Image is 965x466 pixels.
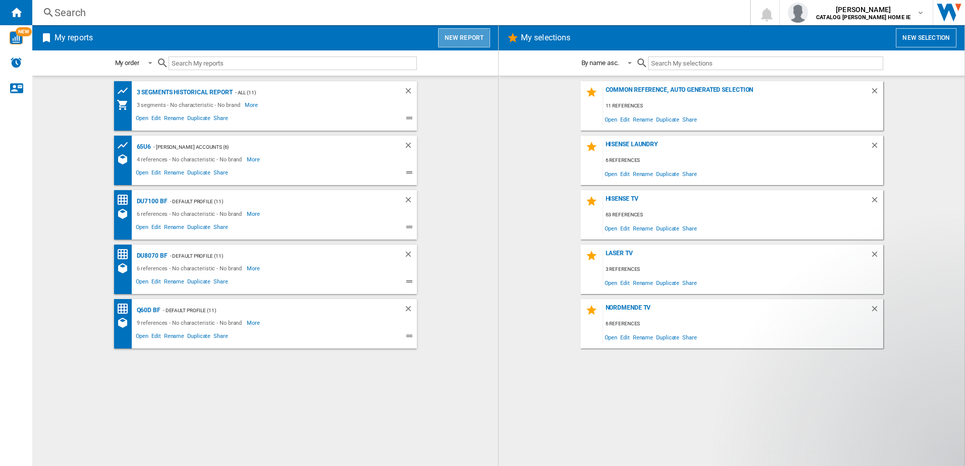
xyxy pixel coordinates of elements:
[134,317,247,329] div: 9 references - No characteristic - No brand
[186,222,212,235] span: Duplicate
[816,5,910,15] span: [PERSON_NAME]
[150,222,163,235] span: Edit
[163,168,186,180] span: Rename
[655,112,681,126] span: Duplicate
[247,317,261,329] span: More
[247,262,261,274] span: More
[896,28,956,47] button: New selection
[212,168,230,180] span: Share
[134,86,233,99] div: 3 segments Historical Report
[438,28,490,47] button: New report
[631,221,655,235] span: Rename
[134,222,150,235] span: Open
[247,208,261,220] span: More
[631,330,655,344] span: Rename
[134,195,168,208] div: DU7100 BF
[655,167,681,181] span: Duplicate
[117,208,134,220] div: References
[150,168,163,180] span: Edit
[134,153,247,165] div: 4 references - No characteristic - No brand
[519,28,572,47] h2: My selections
[631,276,655,289] span: Rename
[117,139,134,152] div: Product prices grid
[117,317,134,329] div: References
[870,195,883,209] div: Delete
[870,250,883,263] div: Delete
[603,304,870,318] div: NordMende TV
[163,222,186,235] span: Rename
[163,331,186,343] span: Rename
[134,277,150,289] span: Open
[186,277,212,289] span: Duplicate
[619,167,631,181] span: Edit
[115,59,139,67] div: My order
[134,262,247,274] div: 6 references - No characteristic - No brand
[681,276,699,289] span: Share
[603,263,883,276] div: 3 references
[117,194,134,206] div: Price Matrix
[681,221,699,235] span: Share
[150,331,163,343] span: Edit
[212,277,230,289] span: Share
[134,208,247,220] div: 6 references - No characteristic - No brand
[55,6,724,20] div: Search
[168,250,384,262] div: - Default profile (11)
[169,56,417,70] input: Search My reports
[134,113,150,126] span: Open
[603,141,870,154] div: Hisense Laundry
[160,304,384,317] div: - Default profile (11)
[603,154,883,167] div: 6 references
[186,168,212,180] span: Duplicate
[117,99,134,111] div: My Assortment
[404,86,417,99] div: Delete
[247,153,261,165] span: More
[404,195,417,208] div: Delete
[655,330,681,344] span: Duplicate
[619,112,631,126] span: Edit
[681,167,699,181] span: Share
[150,113,163,126] span: Edit
[52,28,95,47] h2: My reports
[619,276,631,289] span: Edit
[117,248,134,261] div: Price Matrix
[870,86,883,100] div: Delete
[655,221,681,235] span: Duplicate
[603,250,870,263] div: Laser TV
[168,195,384,208] div: - Default profile (11)
[10,56,22,69] img: alerts-logo.svg
[233,86,384,99] div: - All (11)
[603,276,619,289] span: Open
[117,262,134,274] div: References
[404,304,417,317] div: Delete
[150,277,163,289] span: Edit
[212,331,230,343] span: Share
[10,31,23,44] img: wise-card.svg
[212,222,230,235] span: Share
[117,153,134,165] div: References
[603,209,883,221] div: 63 references
[619,330,631,344] span: Edit
[681,330,699,344] span: Share
[603,86,870,100] div: Common reference, auto generated selection
[245,99,259,111] span: More
[117,85,134,97] div: Product prices grid
[151,141,383,153] div: - [PERSON_NAME] Accounts (6)
[870,141,883,154] div: Delete
[163,277,186,289] span: Rename
[603,167,619,181] span: Open
[631,112,655,126] span: Rename
[134,250,168,262] div: DU8070 BF
[681,112,699,126] span: Share
[603,100,883,112] div: 11 references
[134,331,150,343] span: Open
[134,99,245,111] div: 3 segments - No characteristic - No brand
[603,221,619,235] span: Open
[655,276,681,289] span: Duplicate
[134,168,150,180] span: Open
[404,250,417,262] div: Delete
[603,318,883,330] div: 6 references
[816,14,910,21] b: CATALOG [PERSON_NAME] HOME IE
[134,141,151,153] div: 65U6
[163,113,186,126] span: Rename
[16,27,32,36] span: NEW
